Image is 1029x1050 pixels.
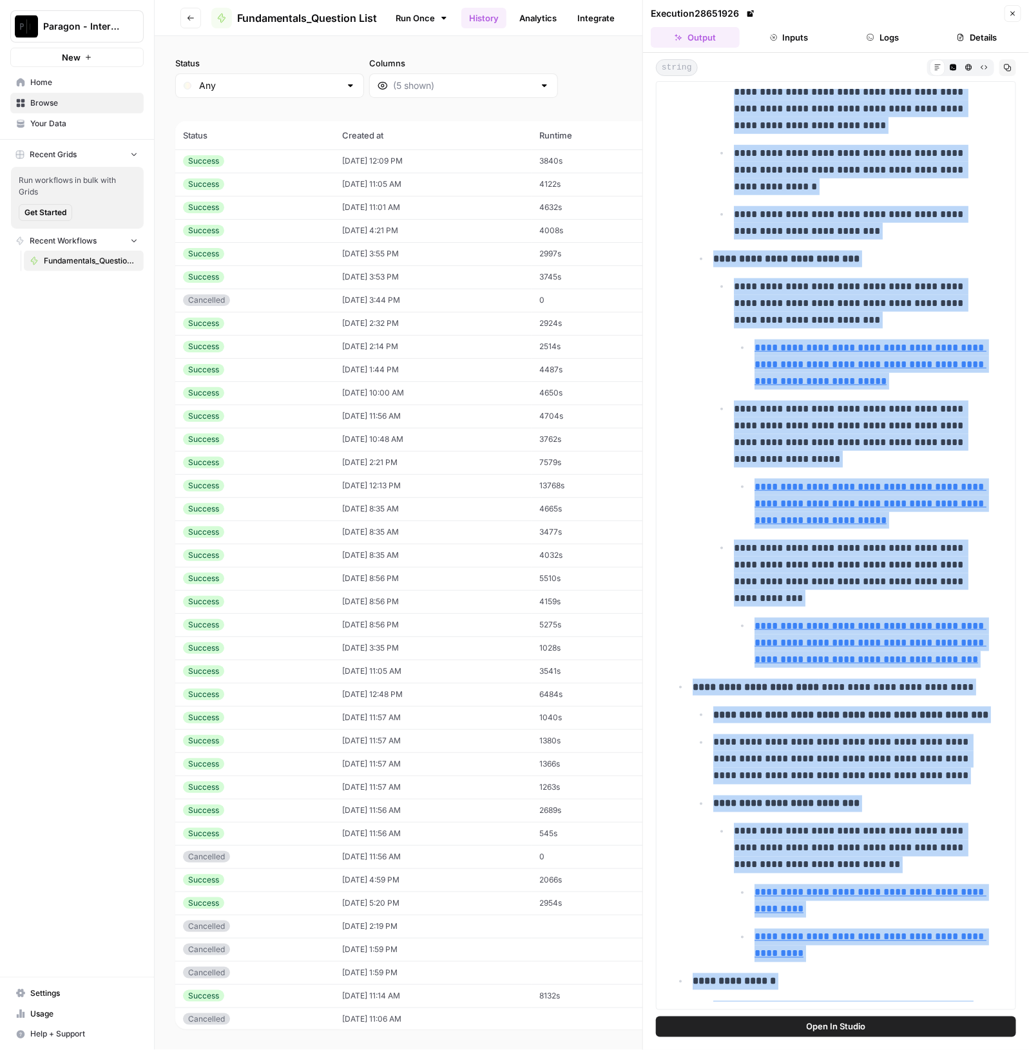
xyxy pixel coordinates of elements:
td: 1380s [532,729,655,752]
div: Success [183,712,224,723]
td: [DATE] 1:59 PM [334,961,532,984]
td: [DATE] 11:14 AM [334,984,532,1007]
div: Success [183,387,224,399]
div: Success [183,225,224,236]
td: [DATE] 11:57 AM [334,706,532,729]
td: [DATE] 4:21 PM [334,219,532,242]
label: Status [175,57,364,70]
a: Your Data [10,113,144,134]
div: Success [183,271,224,283]
td: 3745s [532,265,655,289]
td: [DATE] 11:56 AM [334,405,532,428]
span: Paragon - Internal Usage [43,20,121,33]
span: Browse [30,97,138,109]
span: Your Data [30,118,138,129]
div: Success [183,990,224,1002]
a: Fundamentals_Question List [24,251,144,271]
td: [DATE] 8:35 AM [334,520,532,544]
td: 5275s [532,613,655,636]
td: 2954s [532,892,655,915]
div: Cancelled [183,921,230,932]
span: Fundamentals_Question List [44,255,138,267]
span: Get Started [24,207,66,218]
div: Success [183,619,224,631]
span: Open In Studio [807,1020,866,1033]
th: Created at [334,121,532,149]
td: 1263s [532,776,655,799]
a: History [461,8,506,28]
div: Success [183,689,224,700]
div: Success [183,364,224,376]
img: Paragon - Internal Usage Logo [15,15,38,38]
div: Success [183,781,224,793]
td: 6484s [532,683,655,706]
td: [DATE] 4:59 PM [334,868,532,892]
div: Success [183,874,224,886]
td: [DATE] 1:59 PM [334,938,532,961]
td: [DATE] 11:56 AM [334,845,532,868]
div: Success [183,434,224,445]
td: [DATE] 10:48 AM [334,428,532,451]
span: string [656,59,698,76]
td: 1366s [532,752,655,776]
button: Recent Grids [10,145,144,164]
div: Success [183,642,224,654]
td: [DATE] 11:01 AM [334,196,532,219]
td: [DATE] 8:35 AM [334,544,532,567]
td: 0 [532,845,655,868]
td: 2689s [532,799,655,822]
button: Details [932,27,1021,48]
td: [DATE] 11:57 AM [334,729,532,752]
div: Success [183,341,224,352]
a: Browse [10,93,144,113]
div: Success [183,596,224,607]
td: 5510s [532,567,655,590]
div: Success [183,758,224,770]
div: Success [183,318,224,329]
td: 2514s [532,335,655,358]
a: Settings [10,983,144,1004]
button: New [10,48,144,67]
div: Success [183,248,224,260]
td: 2066s [532,868,655,892]
div: Cancelled [183,1013,230,1025]
td: 7579s [532,451,655,474]
div: Success [183,178,224,190]
a: Integrate [570,8,622,28]
td: [DATE] 8:56 PM [334,567,532,590]
td: [DATE] 3:53 PM [334,265,532,289]
span: Recent Workflows [30,235,97,247]
div: Success [183,503,224,515]
td: 4632s [532,196,655,219]
td: [DATE] 8:56 PM [334,590,532,613]
div: Success [183,735,224,747]
td: [DATE] 11:05 AM [334,173,532,196]
input: Any [199,79,340,92]
td: 3477s [532,520,655,544]
div: Cancelled [183,967,230,978]
td: [DATE] 12:48 PM [334,683,532,706]
td: [DATE] 11:06 AM [334,1007,532,1031]
td: 4487s [532,358,655,381]
th: Status [175,121,334,149]
td: [DATE] 11:56 AM [334,799,532,822]
td: [DATE] 11:57 AM [334,776,532,799]
span: Run workflows in bulk with Grids [19,175,136,198]
div: Cancelled [183,944,230,955]
td: [DATE] 11:05 AM [334,660,532,683]
div: Success [183,410,224,422]
div: Success [183,480,224,492]
button: Logs [839,27,928,48]
div: Success [183,155,224,167]
div: Success [183,828,224,839]
div: Success [183,526,224,538]
div: Cancelled [183,294,230,306]
label: Columns [369,57,558,70]
button: Get Started [19,204,72,221]
td: 3762s [532,428,655,451]
td: [DATE] 2:14 PM [334,335,532,358]
td: [DATE] 5:20 PM [334,892,532,915]
button: Workspace: Paragon - Internal Usage [10,10,144,43]
div: Success [183,202,224,213]
span: Usage [30,1008,138,1020]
